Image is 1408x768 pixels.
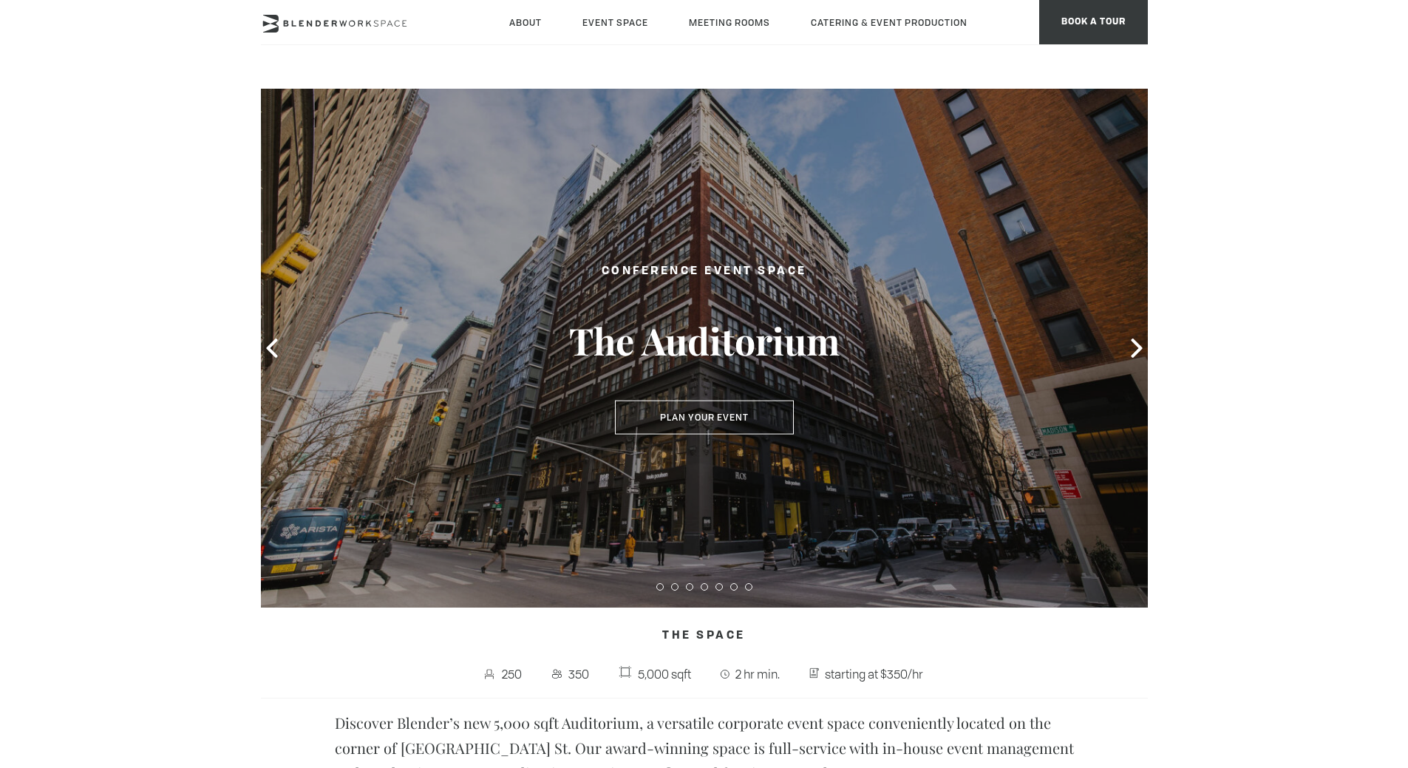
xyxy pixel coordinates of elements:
[615,401,794,435] button: Plan Your Event
[534,318,874,364] h3: The Auditorium
[499,662,526,686] span: 250
[534,262,874,281] h2: Conference Event Space
[732,662,783,686] span: 2 hr min.
[565,662,593,686] span: 350
[634,662,695,686] span: 5,000 sqft
[261,622,1148,650] h4: The Space
[821,662,927,686] span: starting at $350/hr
